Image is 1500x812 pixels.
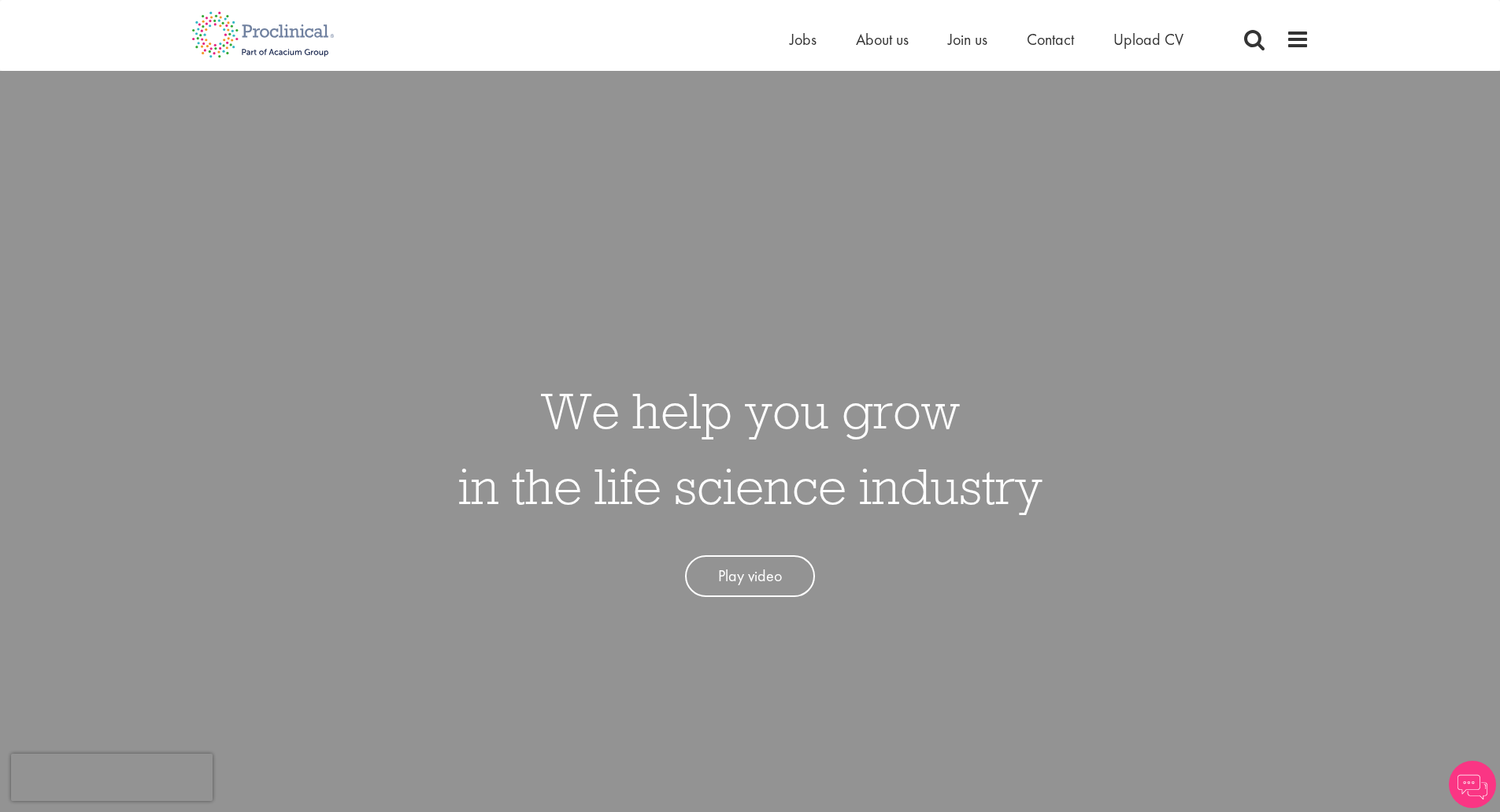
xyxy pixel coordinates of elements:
[458,373,1043,524] h1: We help you grow in the life science industry
[790,29,817,50] a: Jobs
[948,29,987,50] a: Join us
[1027,29,1074,50] a: Contact
[856,29,909,50] a: About us
[685,555,815,597] a: Play video
[1449,761,1496,808] img: Chatbot
[1113,29,1183,50] a: Upload CV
